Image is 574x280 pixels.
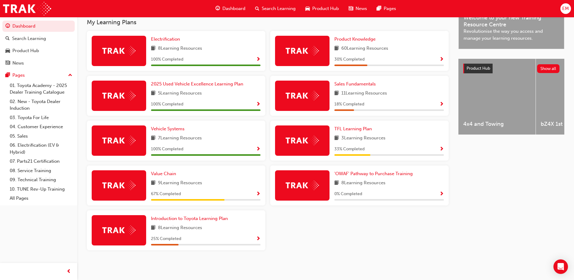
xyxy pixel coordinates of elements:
span: Introduction to Toyota Learning Plan [151,216,228,221]
a: 'OWAF' Pathway to Purchase Training [334,170,415,177]
span: pages-icon [5,73,10,78]
a: 03. Toyota For Life [7,113,75,122]
span: Show Progress [256,192,261,197]
span: Show Progress [439,57,444,62]
span: Product Hub [312,5,339,12]
span: 9 Learning Resources [158,179,202,187]
span: Show Progress [439,192,444,197]
a: pages-iconPages [372,2,401,15]
span: 3 Learning Resources [341,135,385,142]
button: Show Progress [439,145,444,153]
span: Show Progress [439,147,444,152]
a: 07. Parts21 Certification [7,157,75,166]
a: Sales Fundamentals [334,81,378,88]
button: Show Progress [256,190,261,198]
img: Trak [286,181,319,190]
span: 60 Learning Resources [341,45,388,52]
button: DashboardSearch LearningProduct HubNews [2,19,75,70]
a: 09. Technical Training [7,175,75,185]
span: EM [562,5,569,12]
span: book-icon [334,179,339,187]
span: 25 % Completed [151,235,181,242]
a: Introduction to Toyota Learning Plan [151,215,230,222]
a: Dashboard [2,21,75,32]
span: TFL Learning Plan [334,126,372,132]
a: 01. Toyota Academy - 2025 Dealer Training Catalogue [7,81,75,97]
a: All Pages [7,194,75,203]
span: 4x4 and Towing [463,121,531,128]
a: car-iconProduct Hub [300,2,344,15]
div: Search Learning [12,35,46,42]
span: book-icon [151,135,156,142]
a: Search Learning [2,33,75,44]
span: guage-icon [215,5,220,12]
a: Product Hub [2,45,75,56]
img: Trak [102,181,136,190]
div: Product Hub [12,47,39,54]
span: Show Progress [256,57,261,62]
button: Show all [537,64,560,73]
a: 04. Customer Experience [7,122,75,132]
span: 67 % Completed [151,191,181,198]
img: Trak [286,91,319,100]
a: Value Chain [151,170,179,177]
a: news-iconNews [344,2,372,15]
span: Show Progress [256,102,261,107]
span: Revolutionise the way you access and manage your learning resources. [464,28,559,42]
img: Trak [286,46,319,55]
span: 8 Learning Resources [158,45,202,52]
a: 2025 Used Vehicle Excellence Learning Plan [151,81,246,88]
a: Product Knowledge [334,36,378,43]
span: book-icon [151,179,156,187]
span: 18 % Completed [334,101,364,108]
button: Pages [2,70,75,81]
a: Product HubShow all [463,64,559,73]
span: Dashboard [222,5,245,12]
span: book-icon [334,135,339,142]
button: Show Progress [439,190,444,198]
span: Value Chain [151,171,176,176]
span: 11 Learning Resources [341,90,387,97]
a: Vehicle Systems [151,125,187,132]
span: pages-icon [377,5,381,12]
span: Show Progress [256,147,261,152]
button: Show Progress [256,101,261,108]
span: Electrification [151,36,180,42]
span: up-icon [68,72,72,79]
span: news-icon [5,61,10,66]
img: Trak [3,2,51,15]
span: book-icon [151,224,156,232]
span: news-icon [349,5,353,12]
span: 2025 Used Vehicle Excellence Learning Plan [151,81,243,87]
span: search-icon [5,36,10,42]
a: 4x4 and Towing [458,59,536,135]
span: 33 % Completed [334,146,365,153]
a: search-iconSearch Learning [250,2,300,15]
a: 05. Sales [7,132,75,141]
button: EM [560,3,571,14]
span: 100 % Completed [151,101,183,108]
span: 7 Learning Resources [158,135,202,142]
h3: My Learning Plans [87,19,449,26]
span: guage-icon [5,24,10,29]
img: Trak [102,46,136,55]
span: car-icon [305,5,310,12]
span: Show Progress [439,102,444,107]
span: 'OWAF' Pathway to Purchase Training [334,171,413,176]
a: Electrification [151,36,182,43]
button: Show Progress [256,235,261,243]
span: 100 % Completed [151,146,183,153]
span: 8 Learning Resources [341,179,385,187]
span: Search Learning [262,5,296,12]
button: Show Progress [439,101,444,108]
span: Product Knowledge [334,36,376,42]
span: Product Hub [467,66,490,71]
span: 30 % Completed [334,56,365,63]
span: Show Progress [256,236,261,242]
img: Trak [102,91,136,100]
span: Welcome to your new Training Resource Centre [464,14,559,28]
span: News [356,5,367,12]
a: guage-iconDashboard [211,2,250,15]
div: Pages [12,72,25,79]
